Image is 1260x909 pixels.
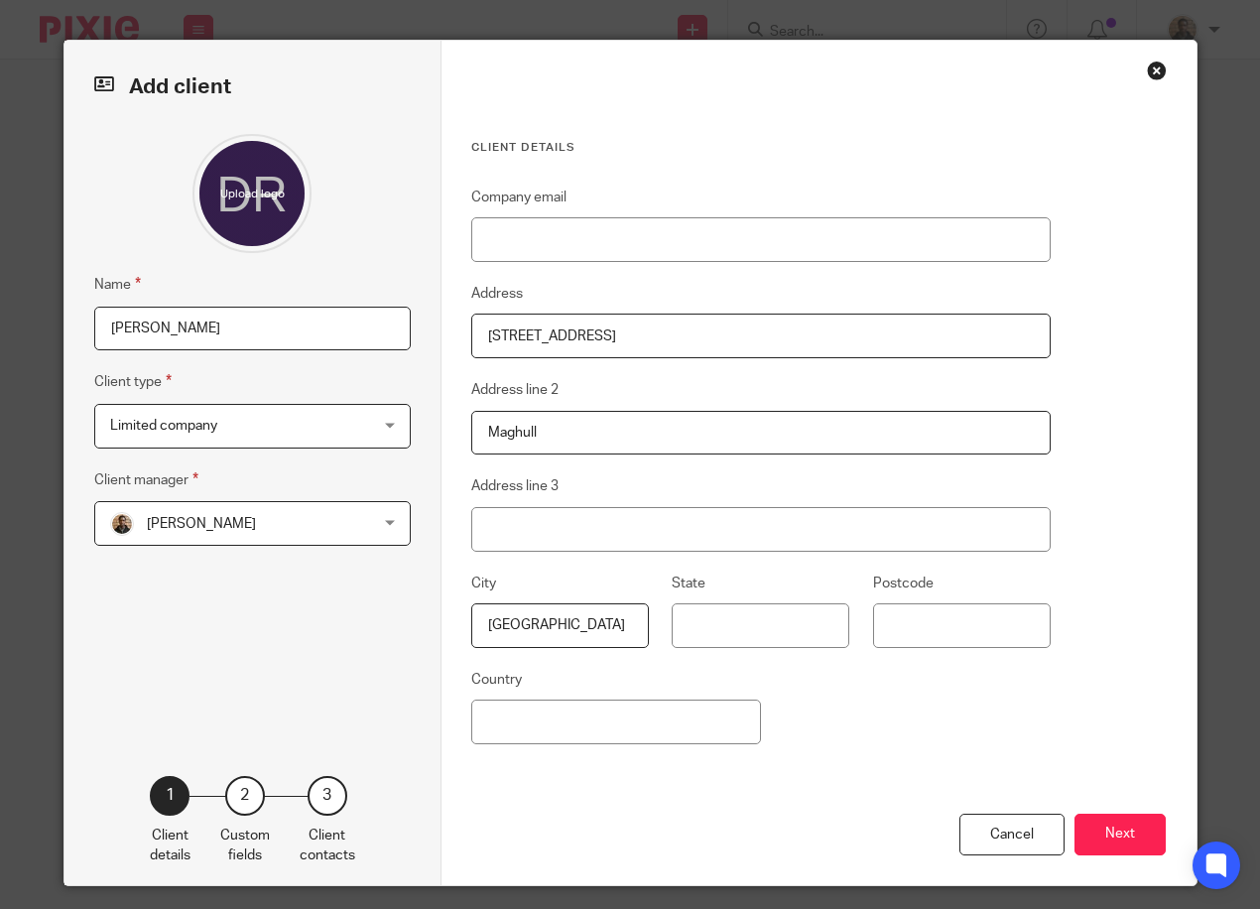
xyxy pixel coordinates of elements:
p: Client details [150,826,190,866]
label: Address [471,284,523,304]
label: Country [471,670,522,690]
img: WhatsApp%20Image%202025-04-23%20.jpg [110,512,134,536]
p: Custom fields [220,826,270,866]
p: Client contacts [300,826,355,866]
label: Postcode [873,574,934,593]
label: Client manager [94,468,198,491]
div: 2 [225,776,265,816]
label: Address line 3 [471,476,559,496]
span: Limited company [110,419,217,433]
label: State [672,574,705,593]
label: Company email [471,188,567,207]
label: Name [94,273,141,296]
div: 3 [308,776,347,816]
label: Client type [94,370,172,393]
div: Cancel [959,814,1065,856]
button: Next [1074,814,1166,856]
div: Close this dialog window [1147,61,1167,80]
span: [PERSON_NAME] [147,517,256,531]
h2: Add client [94,70,411,104]
label: Address line 2 [471,380,559,400]
h3: Client details [471,140,1051,156]
div: 1 [150,776,189,816]
label: City [471,574,496,593]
